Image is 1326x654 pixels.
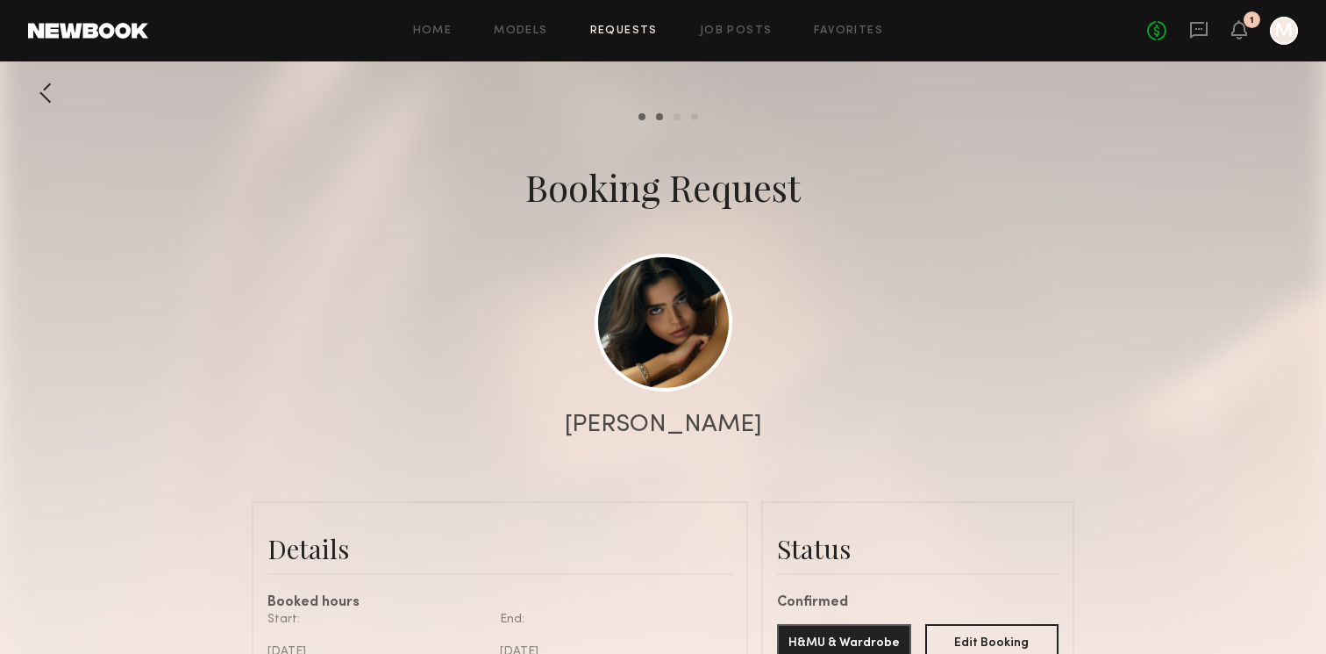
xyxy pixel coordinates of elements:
div: Confirmed [777,596,1059,610]
a: M [1270,17,1298,45]
div: Booking Request [525,162,801,212]
div: [PERSON_NAME] [565,413,762,437]
div: Start: [267,610,487,629]
a: Favorites [814,25,883,37]
div: 1 [1250,16,1254,25]
a: Job Posts [700,25,773,37]
a: Home [413,25,453,37]
div: Status [777,531,1059,566]
div: Details [267,531,732,566]
a: Models [494,25,547,37]
div: End: [500,610,719,629]
div: Booked hours [267,596,732,610]
a: Requests [590,25,658,37]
